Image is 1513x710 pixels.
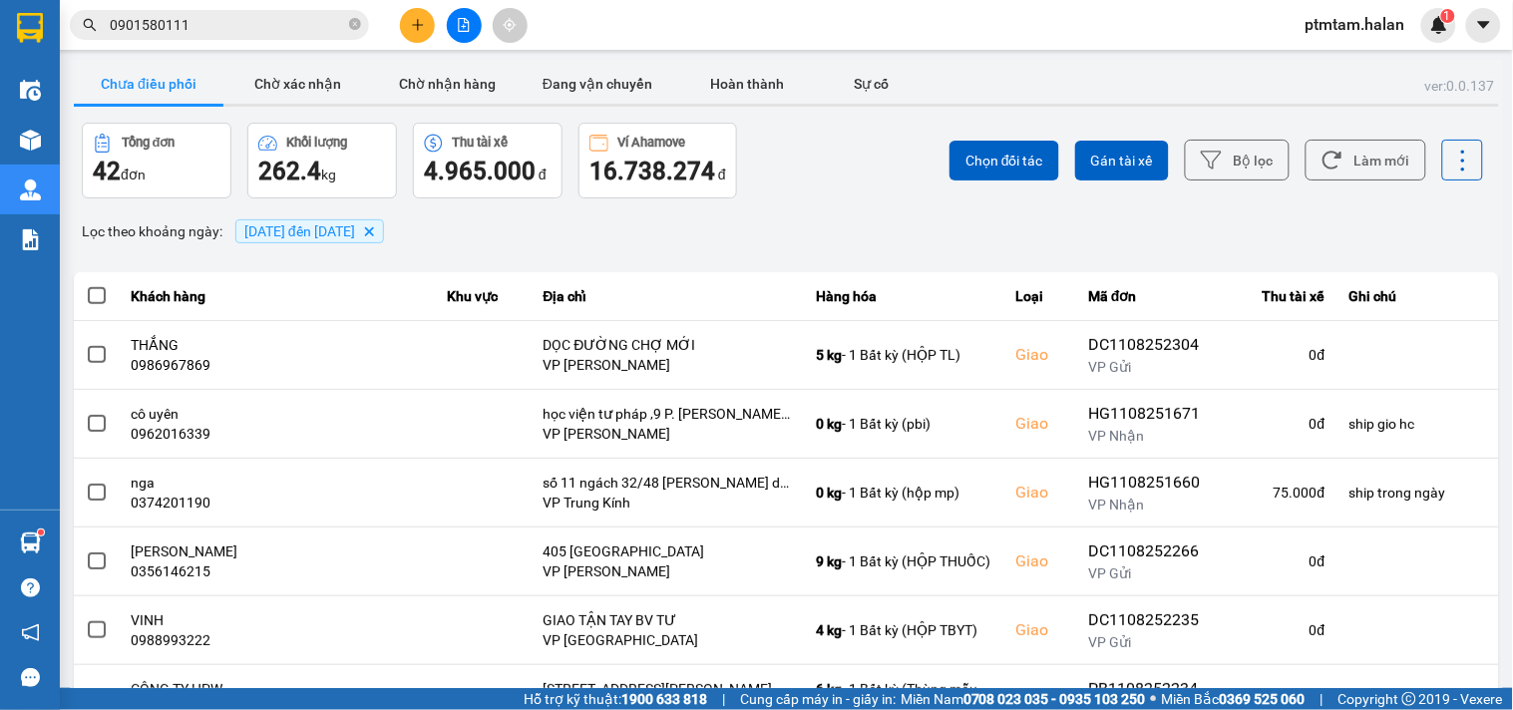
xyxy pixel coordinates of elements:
span: 0 kg [816,416,842,432]
div: GIAO TẬN TAY BV TƯ [543,610,792,630]
div: số 11 ngách 32/48 [PERSON_NAME] dục mế trì ,[GEOGRAPHIC_DATA] từ [GEOGRAPHIC_DATA] [543,473,792,493]
span: 4 kg [816,622,842,638]
div: VP [PERSON_NAME] [543,561,792,581]
div: 0374201190 [132,493,424,513]
div: Thu tài xế [1238,284,1324,308]
button: Làm mới [1306,140,1426,180]
span: 262.4 [258,158,321,185]
span: | [1321,688,1324,710]
button: Khối lượng262.4kg [247,123,397,198]
span: Lọc theo khoảng ngày : [82,220,222,242]
button: aim [493,8,528,43]
div: ship gio hc [1349,414,1487,434]
div: 0 đ [1238,551,1324,571]
div: Khối lượng [287,136,348,150]
th: Mã đơn [1076,272,1226,321]
div: 0 đ [1238,620,1324,640]
span: | [722,688,725,710]
img: warehouse-icon [20,179,41,200]
button: Sự cố [822,64,922,104]
button: Chưa điều phối [74,64,223,104]
span: 16.738.274 [589,158,715,185]
div: Tổng đơn [122,136,176,150]
button: Tổng đơn42đơn [82,123,231,198]
div: cô uyên [132,404,424,424]
div: HG1108251660 [1088,471,1214,495]
div: 0962016339 [132,424,424,444]
button: Chờ nhận hàng [373,64,523,104]
div: 0 đ [1238,345,1324,365]
span: ptmtam.halan [1290,12,1421,37]
th: Loại [1003,272,1076,321]
span: 4.965.000 [424,158,536,185]
span: file-add [457,18,471,32]
th: Khu vực [436,272,532,321]
div: VINH [132,610,424,630]
div: - 1 Bất kỳ (HỘP TBYT) [816,620,991,640]
span: Gán tài xế [1091,151,1153,171]
button: Chọn đối tác [949,141,1059,180]
span: 10/08/2025 đến 11/08/2025, close by backspace [235,219,384,243]
img: logo-vxr [17,13,43,43]
div: DC1108252304 [1088,333,1214,357]
span: 42 [93,158,121,185]
img: solution-icon [20,229,41,250]
span: question-circle [21,578,40,597]
span: Hỗ trợ kỹ thuật: [524,688,707,710]
div: - 1 Bất kỳ (HỘP THUỐC) [816,551,991,571]
img: warehouse-icon [20,532,41,553]
span: 1 [1444,9,1451,23]
th: Hàng hóa [804,272,1003,321]
div: đ [589,156,726,187]
strong: 1900 633 818 [621,691,707,707]
img: icon-new-feature [1430,16,1448,34]
div: Giao [1015,412,1064,436]
div: Thu tài xế [453,136,509,150]
div: PB1108252234 [1088,677,1214,701]
span: message [21,668,40,687]
div: DỌC ĐƯỜNG CHỢ MỚI [543,335,792,355]
button: plus [400,8,435,43]
div: [STREET_ADDRESS][PERSON_NAME] [543,679,792,699]
div: VP Nhận [1088,426,1214,446]
th: Địa chỉ [531,272,804,321]
span: close-circle [349,18,361,30]
span: copyright [1402,692,1416,706]
th: Khách hàng [120,272,436,321]
div: ship trong ngày [1349,483,1487,503]
div: VP Gửi [1088,563,1214,583]
div: VP Trung Kính [543,493,792,513]
button: Chờ xác nhận [223,64,373,104]
span: caret-down [1475,16,1493,34]
div: VP [GEOGRAPHIC_DATA] [543,630,792,650]
div: 0988993222 [132,630,424,650]
svg: Delete [363,225,375,237]
div: DC1108252266 [1088,539,1214,563]
div: - 1 Bất kỳ (hộp mp) [816,483,991,503]
div: 0986967869 [132,355,424,375]
div: đơn [93,156,220,187]
div: HG1108251671 [1088,402,1214,426]
span: Miền Nam [901,688,1146,710]
div: VP Gửi [1088,632,1214,652]
div: [PERSON_NAME] [132,541,424,561]
span: ⚪️ [1151,695,1157,703]
div: đ [424,156,552,187]
button: Gán tài xế [1075,141,1169,180]
div: 0 đ [1238,414,1324,434]
span: Cung cấp máy in - giấy in: [740,688,896,710]
span: plus [411,18,425,32]
sup: 1 [38,530,44,535]
div: Ví Ahamove [618,136,686,150]
strong: 0708 023 035 - 0935 103 250 [963,691,1146,707]
sup: 1 [1441,9,1455,23]
span: 0 kg [816,485,842,501]
div: 0356146215 [132,561,424,581]
div: CÔNG TY HPW [132,679,424,699]
button: Ví Ahamove16.738.274 đ [578,123,737,198]
button: Thu tài xế4.965.000 đ [413,123,563,198]
div: nga [132,473,424,493]
div: 75.000 đ [1238,483,1324,503]
div: VP [PERSON_NAME] [543,424,792,444]
div: - 1 Bất kỳ (pbi) [816,414,991,434]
